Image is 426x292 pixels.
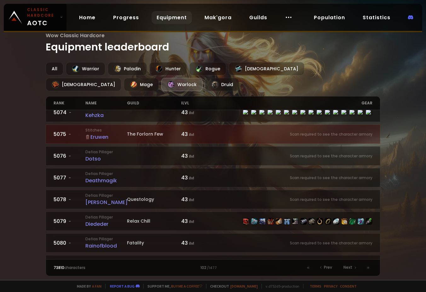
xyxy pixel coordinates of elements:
small: Defias Pillager [85,149,127,155]
img: item-15106 [358,218,364,225]
small: / 1477 [207,266,217,271]
div: Questology [127,196,181,203]
div: 5077 [54,174,85,182]
div: Mage [124,78,159,91]
small: Scan required to see the character armory [290,175,372,181]
a: 5078-Defias Pillager[PERSON_NAME]Questology43 ilvlScan required to see the character armory [46,190,380,209]
div: 5075 [54,130,85,138]
div: Fatality [127,240,181,246]
small: Defias Pillager [85,214,127,220]
div: [PERSON_NAME] [85,198,127,206]
a: Statistics [358,11,395,24]
a: Consent [340,284,357,289]
small: Defias Pillager [85,193,127,198]
span: - [69,219,71,224]
div: 5080 [54,239,85,247]
a: 5074-SoulseekerKehzka43 ilvlitem-7720item-17707item-7523item-10762item-9636item-7709item-14218ite... [46,103,380,122]
div: [DEMOGRAPHIC_DATA] [46,78,121,91]
span: AOTC [27,7,58,28]
small: ilvl [189,175,194,181]
small: ilvl [189,110,194,115]
small: Scan required to see the character armory [290,240,372,246]
div: Relax Chill [127,218,181,225]
img: item-15812 [259,218,266,225]
a: Classic HardcoreAOTC [4,4,66,31]
img: item-11917 [300,218,307,225]
span: 73810 [54,265,64,270]
small: Stitches [85,127,127,133]
div: 43 [181,174,213,182]
div: Rainofblood [85,242,127,250]
span: Checkout [206,284,258,289]
div: Rogue [189,62,226,75]
small: Scan required to see the character armory [290,153,372,159]
a: Guilds [244,11,272,24]
div: gear [213,96,372,110]
a: Equipment [152,11,192,24]
div: Kehzka [85,111,127,119]
a: Home [74,11,101,24]
img: item-20641 [292,218,298,225]
div: 43 [181,108,213,116]
img: item-1404 [333,218,339,225]
small: ilvl [189,241,194,246]
span: - [69,175,71,181]
span: - [69,197,71,202]
span: Support me, [143,284,202,289]
small: Scan required to see the character armory [290,131,372,137]
div: Diededer [85,220,127,228]
div: name [85,96,127,110]
span: - [69,153,71,159]
img: item-7469 [284,218,290,225]
small: ilvl [189,219,194,224]
div: Dotso [85,155,127,163]
div: 102 [133,265,293,271]
small: ilvl [189,132,194,137]
div: 43 [181,196,213,203]
img: item-6900 [268,218,274,225]
a: Population [309,11,350,24]
a: 5076-Defias PillagerDotso43 ilvlScan required to see the character armory [46,146,380,166]
h1: Equipment leaderboard [46,32,380,55]
a: 5081-Skull RockSufficientorz43 ilvlScan required to see the character armory [46,255,380,274]
img: item-6750 [317,218,323,225]
small: Skull Rock [85,258,127,264]
a: Buy me a coffee [171,284,202,289]
img: item-6418 [276,218,282,225]
small: Defias Pillager [85,236,127,242]
div: Deathmagik [85,177,127,184]
div: 5079 [54,217,85,225]
div: ilvl [181,96,213,110]
small: Scan required to see the character armory [290,197,372,202]
img: item-2820 [341,218,348,225]
div: Paladin [108,62,147,75]
span: - [69,240,71,246]
span: Next [343,265,352,270]
small: ilvl [189,154,194,159]
a: 5077-Defias PillagerDeathmagik43 ilvlScan required to see the character armory [46,168,380,187]
img: item-18586 [325,218,331,225]
div: Druid [205,78,239,91]
a: Privacy [324,284,337,289]
span: Prev [324,265,332,270]
div: The Forlorn Few [127,131,181,137]
span: - [69,110,71,115]
div: guild [127,96,181,110]
a: a fan [92,284,101,289]
div: [DEMOGRAPHIC_DATA] [229,62,304,75]
div: All [46,62,63,75]
img: item-19121 [349,218,356,225]
a: 5075-StitchesEruwenThe Forlorn Few43 ilvlScan required to see the character armory [46,125,380,144]
img: item-19118 [366,218,372,225]
img: item-9665 [308,218,315,225]
div: 5076 [54,152,85,160]
div: 43 [181,217,213,225]
div: characters [54,265,133,271]
span: Made by [73,284,101,289]
span: Wow Classic Hardcore [46,32,380,39]
a: Terms [310,284,321,289]
div: Hunter [149,62,187,75]
a: Mak'gora [199,11,237,24]
small: Defias Pillager [85,171,127,177]
div: 43 [181,152,213,160]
